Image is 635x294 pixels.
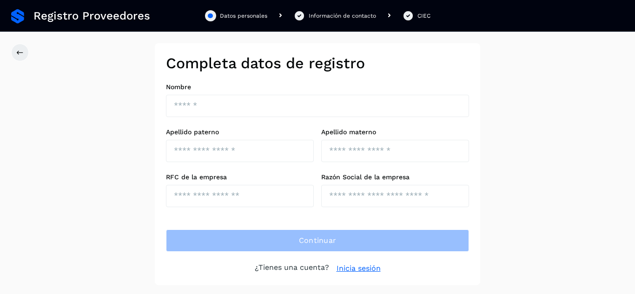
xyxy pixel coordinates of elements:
[321,173,469,181] label: Razón Social de la empresa
[299,235,337,246] span: Continuar
[255,263,329,274] p: ¿Tienes una cuenta?
[166,128,314,136] label: Apellido paterno
[33,9,150,23] span: Registro Proveedores
[417,12,430,20] div: CIEC
[337,263,381,274] a: Inicia sesión
[166,83,469,91] label: Nombre
[321,128,469,136] label: Apellido materno
[166,173,314,181] label: RFC de la empresa
[220,12,267,20] div: Datos personales
[309,12,376,20] div: Información de contacto
[166,229,469,252] button: Continuar
[166,54,469,72] h2: Completa datos de registro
